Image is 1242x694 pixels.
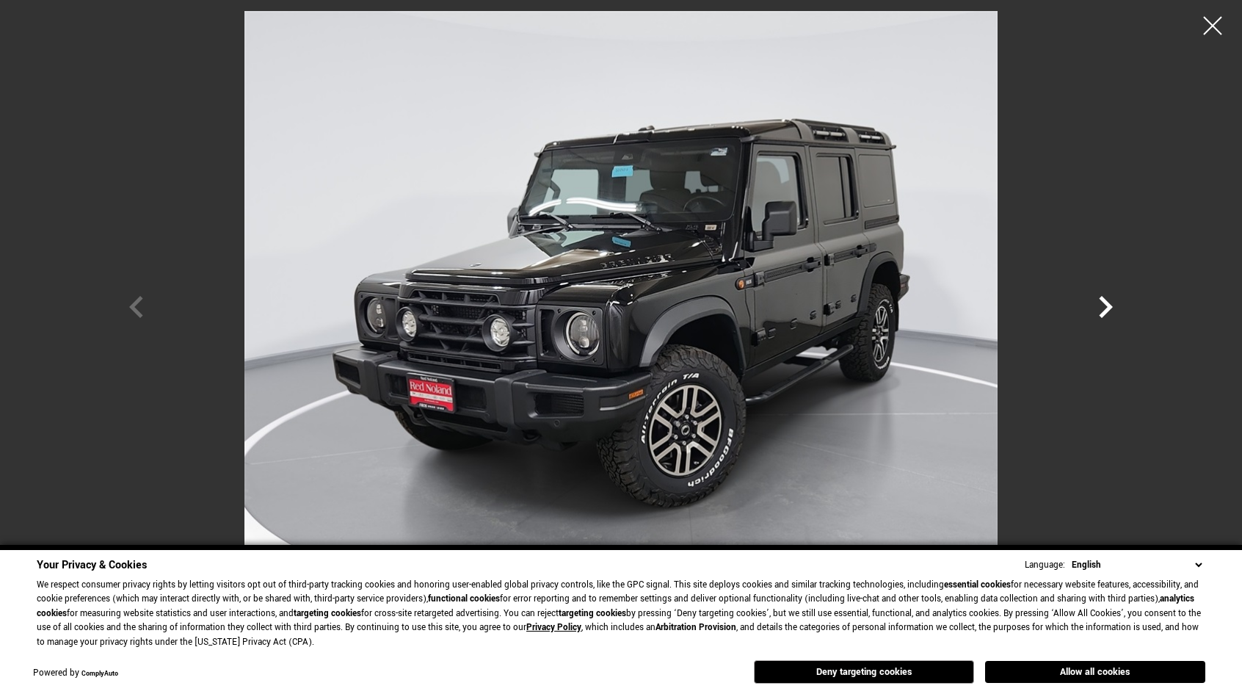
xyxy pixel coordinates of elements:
[1083,278,1127,344] div: Next
[985,661,1205,683] button: Allow all cookies
[559,607,626,620] strong: targeting cookies
[754,660,974,684] button: Deny targeting cookies
[37,557,147,573] span: Your Privacy & Cookies
[33,669,118,679] div: Powered by
[37,593,1194,620] strong: analytics cookies
[655,621,736,634] strong: Arbitration Provision
[1068,557,1205,573] select: Language Select
[428,593,500,605] strong: functional cookies
[81,669,118,679] a: ComplyAuto
[181,11,1061,576] img: New 2025 Black INEOS Fieldmaster Edition image 1
[526,621,581,634] a: Privacy Policy
[1025,560,1065,570] div: Language:
[294,607,361,620] strong: targeting cookies
[944,579,1011,591] strong: essential cookies
[37,578,1205,650] p: We respect consumer privacy rights by letting visitors opt out of third-party tracking cookies an...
